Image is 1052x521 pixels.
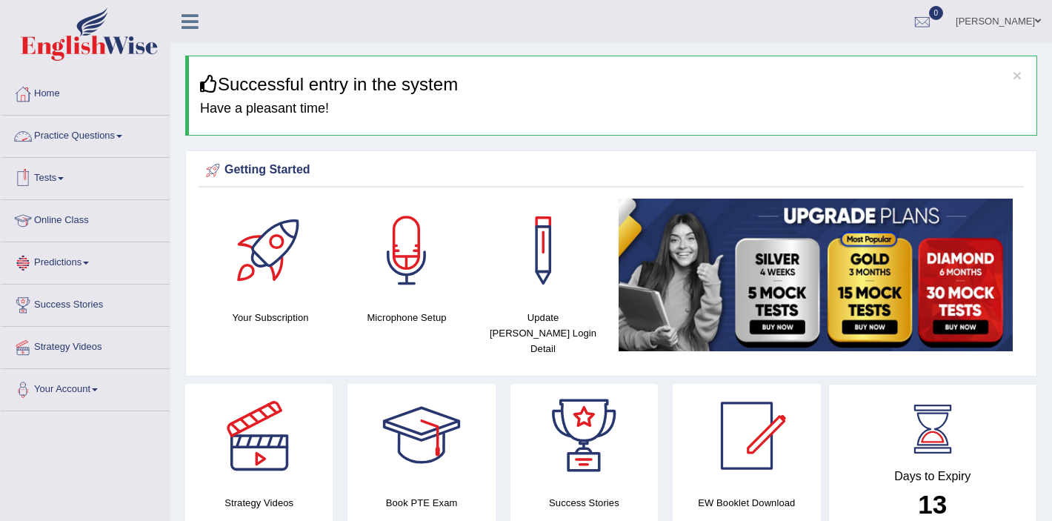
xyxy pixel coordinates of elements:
[200,75,1025,94] h3: Successful entry in the system
[619,199,1013,351] img: small5.jpg
[1,369,170,406] a: Your Account
[1,242,170,279] a: Predictions
[673,495,820,511] h4: EW Booklet Download
[845,470,1021,483] h4: Days to Expiry
[1,116,170,153] a: Practice Questions
[1,200,170,237] a: Online Class
[510,495,658,511] h4: Success Stories
[1,327,170,364] a: Strategy Videos
[482,310,604,356] h4: Update [PERSON_NAME] Login Detail
[1,285,170,322] a: Success Stories
[346,310,467,325] h4: Microphone Setup
[202,159,1020,182] div: Getting Started
[918,490,947,519] b: 13
[1,73,170,110] a: Home
[1013,67,1022,83] button: ×
[200,102,1025,116] h4: Have a pleasant time!
[929,6,944,20] span: 0
[185,495,333,511] h4: Strategy Videos
[1,158,170,195] a: Tests
[210,310,331,325] h4: Your Subscription
[347,495,495,511] h4: Book PTE Exam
